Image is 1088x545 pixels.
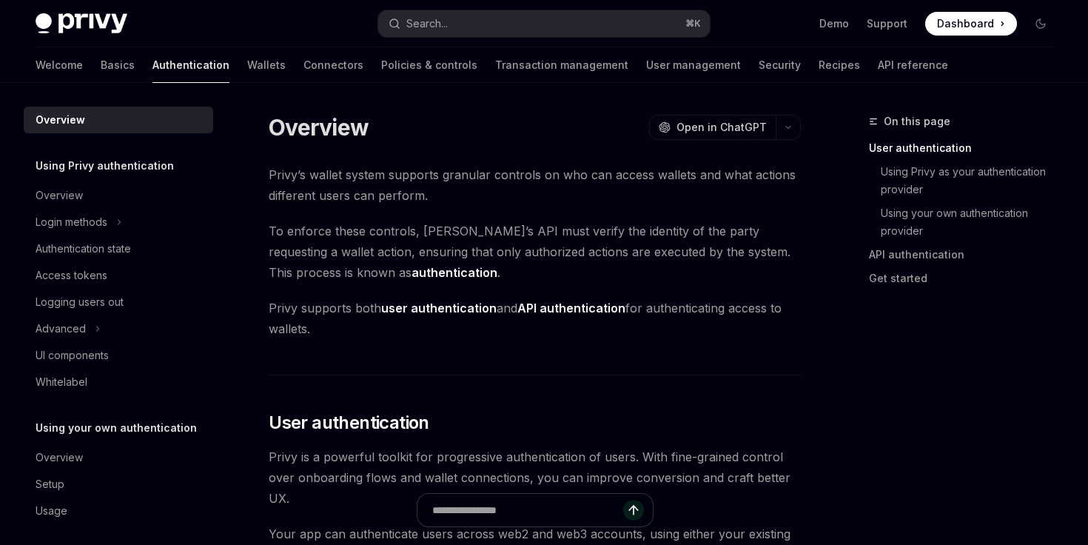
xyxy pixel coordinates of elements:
div: Authentication state [36,240,131,258]
div: Logging users out [36,293,124,311]
strong: API authentication [517,301,625,315]
a: Usage [24,498,213,524]
span: Privy supports both and for authenticating access to wallets. [269,298,801,339]
div: Setup [36,475,64,493]
h1: Overview [269,114,369,141]
a: User authentication [869,136,1064,160]
a: Connectors [303,47,363,83]
div: UI components [36,347,109,364]
a: Authentication state [24,235,213,262]
a: Transaction management [495,47,628,83]
div: Overview [36,449,83,467]
a: Policies & controls [381,47,477,83]
span: User authentication [269,411,429,435]
a: Whitelabel [24,369,213,395]
a: Support [867,16,907,31]
div: Access tokens [36,267,107,284]
a: Overview [24,444,213,471]
a: Dashboard [925,12,1017,36]
div: Whitelabel [36,373,87,391]
strong: user authentication [381,301,497,315]
span: Dashboard [937,16,994,31]
a: Overview [24,107,213,133]
a: Welcome [36,47,83,83]
span: Privy’s wallet system supports granular controls on who can access wallets and what actions diffe... [269,164,801,206]
a: Authentication [152,47,229,83]
button: Toggle dark mode [1029,12,1052,36]
div: Login methods [36,213,107,231]
button: Open in ChatGPT [649,115,776,140]
div: Overview [36,111,85,129]
a: Using your own authentication provider [881,201,1064,243]
img: dark logo [36,13,127,34]
h5: Using Privy authentication [36,157,174,175]
a: API authentication [869,243,1064,267]
h5: Using your own authentication [36,419,197,437]
a: Wallets [247,47,286,83]
a: User management [646,47,741,83]
a: Get started [869,267,1064,290]
div: Advanced [36,320,86,338]
a: UI components [24,342,213,369]
div: Overview [36,187,83,204]
a: Access tokens [24,262,213,289]
a: Logging users out [24,289,213,315]
button: Send message [623,500,644,521]
div: Search... [406,15,448,33]
a: Demo [819,16,849,31]
strong: authentication [412,265,497,280]
a: Setup [24,471,213,498]
a: Overview [24,182,213,209]
a: Security [759,47,801,83]
span: On this page [884,113,950,130]
button: Search...⌘K [378,10,709,37]
span: Privy is a powerful toolkit for progressive authentication of users. With fine-grained control ov... [269,447,801,509]
span: To enforce these controls, [PERSON_NAME]’s API must verify the identity of the party requesting a... [269,221,801,283]
span: ⌘ K [685,18,701,30]
span: Open in ChatGPT [676,120,767,135]
a: Recipes [819,47,860,83]
a: API reference [878,47,948,83]
a: Using Privy as your authentication provider [881,160,1064,201]
div: Usage [36,502,67,520]
a: Basics [101,47,135,83]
